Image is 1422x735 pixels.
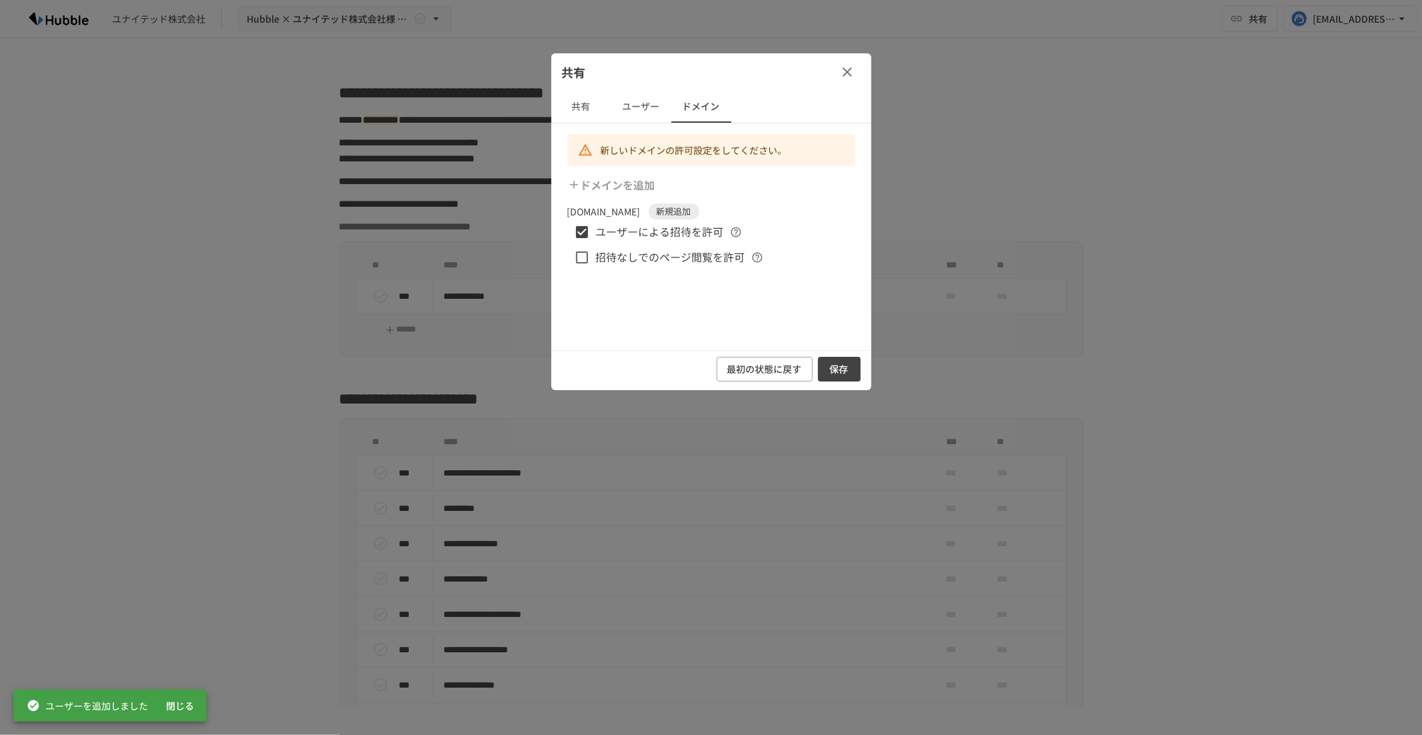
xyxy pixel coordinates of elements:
[649,205,699,218] span: 新規追加
[671,91,731,123] button: ドメイン
[596,223,724,241] span: ユーザーによる招待を許可
[818,357,861,382] button: 保存
[551,53,871,91] div: 共有
[717,357,813,382] button: 最初の状態に戻す
[27,694,148,718] div: ユーザーを追加しました
[611,91,671,123] button: ユーザー
[601,138,787,162] div: 新しいドメインの許可設定をしてください。
[551,91,611,123] button: 共有
[596,249,745,266] span: 招待なしでのページ閲覧を許可
[159,694,201,718] button: 閉じる
[565,171,661,198] button: ドメインを追加
[567,204,641,219] p: [DOMAIN_NAME]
